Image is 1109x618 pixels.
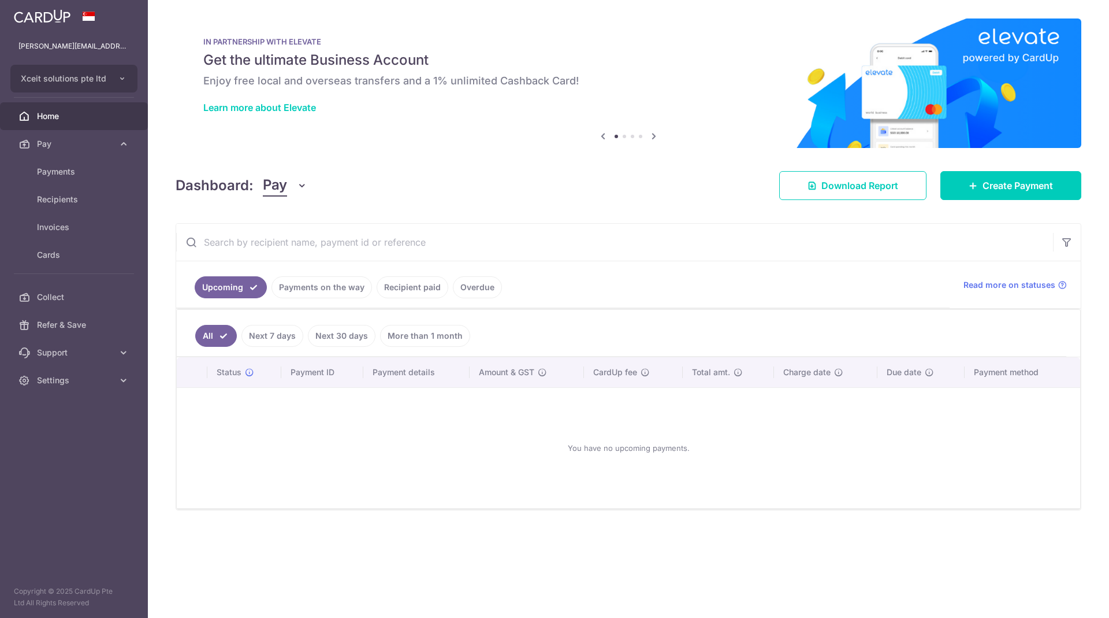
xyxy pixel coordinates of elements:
[281,357,363,387] th: Payment ID
[203,74,1054,88] h6: Enjoy free local and overseas transfers and a 1% unlimited Cashback Card!
[779,171,926,200] a: Download Report
[965,357,1080,387] th: Payment method
[983,179,1053,193] span: Create Payment
[37,319,113,331] span: Refer & Save
[176,18,1081,148] img: Renovation banner
[963,279,1067,291] a: Read more on statuses
[203,102,316,113] a: Learn more about Elevate
[18,40,129,52] p: [PERSON_NAME][EMAIL_ADDRESS][DOMAIN_NAME]
[887,367,921,378] span: Due date
[363,357,470,387] th: Payment details
[241,325,303,347] a: Next 7 days
[176,175,254,196] h4: Dashboard:
[191,397,1066,499] div: You have no upcoming payments.
[263,175,307,197] button: Pay
[37,110,113,122] span: Home
[940,171,1081,200] a: Create Payment
[783,367,831,378] span: Charge date
[453,276,502,298] a: Overdue
[37,138,113,150] span: Pay
[380,325,470,347] a: More than 1 month
[10,65,137,92] button: Xceit solutions pte ltd
[479,367,534,378] span: Amount & GST
[1035,583,1097,612] iframe: Opens a widget where you can find more information
[593,367,637,378] span: CardUp fee
[308,325,375,347] a: Next 30 days
[37,291,113,303] span: Collect
[271,276,372,298] a: Payments on the way
[203,37,1054,46] p: IN PARTNERSHIP WITH ELEVATE
[217,367,241,378] span: Status
[203,51,1054,69] h5: Get the ultimate Business Account
[176,224,1053,261] input: Search by recipient name, payment id or reference
[37,166,113,177] span: Payments
[821,179,898,193] span: Download Report
[37,375,113,386] span: Settings
[263,175,287,197] span: Pay
[195,325,237,347] a: All
[21,73,106,84] span: Xceit solutions pte ltd
[195,276,267,298] a: Upcoming
[963,279,1055,291] span: Read more on statuses
[37,249,113,261] span: Cards
[37,194,113,205] span: Recipients
[14,9,70,23] img: CardUp
[692,367,730,378] span: Total amt.
[377,276,448,298] a: Recipient paid
[37,221,113,233] span: Invoices
[37,347,113,358] span: Support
